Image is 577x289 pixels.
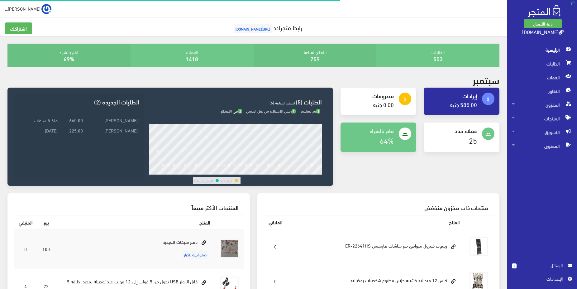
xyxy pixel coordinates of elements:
[507,57,577,70] a: الطلبات
[485,132,491,137] i: people
[292,109,296,114] span: 1
[402,132,408,137] i: people
[149,99,322,105] h3: الطلبات (5)
[269,205,489,210] h3: منتجات ذات مخزون منخفض
[131,44,254,67] div: العملاء
[55,229,215,269] td: دفتر شيكات للعيديه
[305,170,309,175] div: 28
[507,70,577,84] a: العملاء
[473,74,499,85] h2: سبتمبر
[19,205,239,210] h3: المنتجات الأكثر مبيعاً
[512,98,572,112] span: المخزون
[19,125,59,136] td: [DATE]
[69,127,83,134] strong: 225.00
[507,43,577,57] a: الرئيسية
[264,229,287,264] td: 0
[205,170,209,175] div: 10
[271,170,276,175] div: 22
[246,107,296,114] span: رفض الاستلام من قبل العميل
[402,97,408,102] i: attach_money
[69,117,83,123] strong: 660.00
[84,115,139,125] td: [PERSON_NAME]
[433,53,443,64] a: 503
[254,44,377,67] div: القطع المباعة
[522,262,563,269] span: الرسائل
[522,27,564,36] a: [DOMAIN_NAME]
[316,170,320,175] div: 30
[485,97,491,102] i: attach_money
[216,170,221,175] div: 12
[512,263,517,268] span: 2
[195,170,197,175] div: 8
[507,84,577,98] a: التقارير
[512,139,572,153] span: المحتوى
[260,170,265,175] div: 20
[283,170,287,175] div: 24
[512,84,572,98] span: التقارير
[7,44,131,67] div: قام بالشراء
[84,125,139,136] td: [PERSON_NAME]
[162,170,164,175] div: 2
[507,112,577,125] a: المنتجات
[264,215,287,229] th: المتبقي
[469,133,477,147] a: 25
[512,275,572,285] a: اﻹعدادات
[528,5,561,17] img: .
[376,44,499,67] div: الطلبات
[269,99,296,106] span: القطع المباعة (6)
[470,237,488,256] img: rymot-kntrol-lshashat-altlfaz-haysns-er-22641hs.jpg
[310,53,320,64] a: 759
[182,250,208,259] span: دفتر شيك للكبار
[373,99,394,109] a: 0.00 جنيه
[346,93,394,99] h4: مصروفات
[5,5,41,12] span: [PERSON_NAME]...
[221,107,242,114] span: في الانتظار
[429,128,477,134] h4: عملاء جدد
[316,109,320,114] span: 2
[220,239,239,258] img: dftr-shykat-llaaydyh.jpg
[238,170,243,175] div: 16
[14,229,37,269] td: 0
[512,262,572,275] a: 2 الرسائل
[293,170,298,175] div: 26
[507,98,577,112] a: المخزون
[221,177,233,184] td: الطلبات
[450,99,477,109] a: 585.00 جنيه
[184,170,186,175] div: 6
[234,24,272,33] span: [URL][DOMAIN_NAME]
[507,139,577,153] a: المحتوى
[5,22,32,34] a: اشتراكك
[524,19,562,28] a: باقة الأعمال
[287,229,465,264] td: ريموت كنترول متوافق مع شاشات هايسنس ER-22641HS
[512,70,572,84] span: العملاء
[380,133,394,147] a: 64%
[5,4,51,14] a: ... [PERSON_NAME]...
[64,53,74,64] a: 69%
[37,215,55,229] th: بيع
[232,22,302,33] a: رابط متجرك:[URL][DOMAIN_NAME]
[193,177,213,184] td: القطع المباعة
[238,109,242,114] span: 2
[512,43,572,57] span: الرئيسية
[517,275,562,282] span: اﻹعدادات
[37,229,55,269] td: 100
[287,215,465,229] th: المنتج
[249,170,254,175] div: 18
[512,112,572,125] span: المنتجات
[14,215,37,229] th: المتبقي
[186,53,198,64] a: 1418
[55,215,215,229] th: المنتج
[346,128,394,134] h4: قام بالشراء
[227,170,231,175] div: 14
[41,4,51,14] img: ...
[512,125,572,139] span: التسويق
[512,57,572,70] span: الطلبات
[173,170,175,175] div: 4
[429,93,477,99] h4: إيرادات
[19,99,139,105] h3: الطلبات الجديدة (2)
[300,107,320,114] span: تم تسليمه
[19,115,59,125] td: منذ 5 ساعات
